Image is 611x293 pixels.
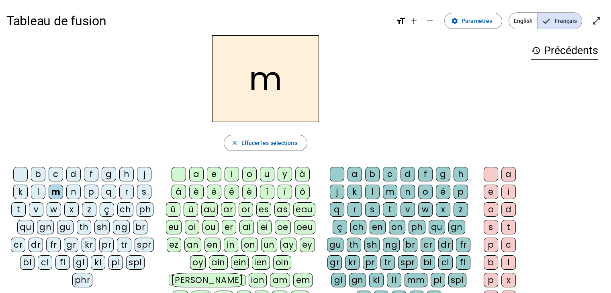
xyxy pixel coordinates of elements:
div: m [383,185,397,199]
mat-icon: history [531,46,541,55]
div: eu [166,220,182,234]
div: v [29,202,43,217]
div: spl [126,255,145,270]
div: ain [209,255,228,270]
div: e [207,167,221,181]
div: ô [295,185,310,199]
div: gl [331,273,346,287]
div: r [347,202,362,217]
div: x [436,202,450,217]
div: b [484,255,498,270]
div: s [365,202,380,217]
div: ç [333,220,347,234]
div: s [484,220,498,234]
div: em [293,273,313,287]
div: h [119,167,134,181]
div: a [347,167,362,181]
span: English [509,13,537,29]
div: pr [99,238,114,252]
div: sh [364,238,380,252]
div: d [66,167,81,181]
div: ü [184,202,198,217]
div: phr [72,273,93,287]
div: gr [327,255,342,270]
div: es [256,202,271,217]
div: ar [221,202,235,217]
div: ll [387,273,401,287]
div: kl [91,255,105,270]
div: ng [383,238,400,252]
mat-button-toggle-group: Language selection [509,12,582,29]
div: k [347,185,362,199]
div: r [119,185,134,199]
div: bl [421,255,435,270]
div: g [102,167,116,181]
button: Entrer en plein écran [589,13,605,29]
div: î [260,185,274,199]
div: c [49,167,63,181]
div: gl [73,255,88,270]
div: er [222,220,236,234]
div: f [84,167,98,181]
div: g [436,167,450,181]
div: gr [64,238,78,252]
div: t [501,220,516,234]
div: l [365,185,380,199]
div: e [484,185,498,199]
div: b [365,167,380,181]
div: s [137,185,151,199]
mat-icon: open_in_full [592,16,601,26]
div: spr [398,255,417,270]
div: p [454,185,468,199]
div: q [102,185,116,199]
div: in [224,238,238,252]
div: à [295,167,310,181]
div: oe [275,220,291,234]
div: d [401,167,415,181]
div: x [64,202,79,217]
div: k [13,185,28,199]
button: Augmenter la taille de la police [406,13,422,29]
div: a [189,167,204,181]
div: br [403,238,417,252]
div: ch [350,220,366,234]
div: [PERSON_NAME] [169,273,245,287]
div: tr [117,238,131,252]
button: Diminuer la taille de la police [422,13,438,29]
div: è [189,185,204,199]
div: x [501,273,516,287]
div: en [204,238,221,252]
div: ay [280,238,296,252]
div: z [454,202,468,217]
mat-icon: settings [451,17,458,24]
div: am [270,273,290,287]
div: ou [202,220,219,234]
div: sh [94,220,110,234]
div: a [501,167,516,181]
div: i [225,167,239,181]
div: kr [82,238,96,252]
div: gn [37,220,54,234]
div: ien [252,255,270,270]
div: l [501,255,516,270]
div: n [401,185,415,199]
div: gn [448,220,465,234]
div: w [418,202,433,217]
div: fr [46,238,61,252]
div: gn [349,273,366,287]
span: Effacer les sélections [241,138,297,148]
div: pr [363,255,377,270]
div: v [401,202,415,217]
div: ch [117,202,133,217]
div: b [31,167,45,181]
div: ei [257,220,272,234]
div: i [501,185,516,199]
div: c [383,167,397,181]
div: ion [249,273,267,287]
span: Paramètres [462,16,492,26]
div: qu [429,220,445,234]
div: cl [38,255,52,270]
div: ng [113,220,130,234]
div: eau [293,202,315,217]
div: en [370,220,386,234]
